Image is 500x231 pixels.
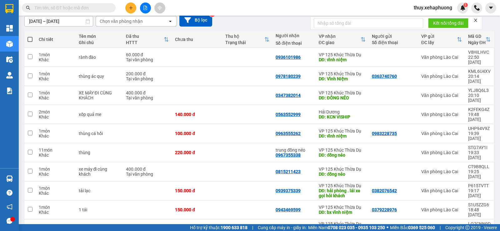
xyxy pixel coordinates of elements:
div: 1 món [39,167,72,172]
div: 0978180239 [276,74,301,79]
sup: 1 [463,3,468,7]
span: file-add [143,6,147,10]
div: Khác [39,172,72,177]
img: warehouse-icon [6,72,13,78]
div: 0963555262 [276,131,301,136]
div: Khác [39,95,72,100]
div: 0815211423 [276,169,301,174]
strong: 0708 023 035 - 0935 103 250 [328,225,385,230]
img: warehouse-icon [6,41,13,47]
div: 1 món [39,71,72,76]
img: solution-icon [6,88,13,94]
span: Cung cấp máy in - giấy in: [258,224,307,231]
div: Khác [39,210,72,215]
div: DĐ: KCN VISHIP [319,114,366,119]
button: aim [154,3,165,13]
span: copyright [465,225,470,230]
div: 11 món [39,148,72,153]
div: 19:39 [DATE] [468,131,491,141]
div: Văn phòng Lào Cai [421,93,462,98]
span: ⚪️ [387,226,388,229]
div: Văn phòng Lào Cai [421,169,462,174]
div: VP 125 Khúc Thừa Dụ [319,52,366,57]
div: 2 món [39,109,72,114]
img: logo.jpg [8,8,39,39]
div: 150.000 đ [175,188,219,193]
div: 19:25 [DATE] [468,169,491,179]
div: Văn phòng Lào Cai [421,74,462,79]
div: Số điện thoại [372,40,415,45]
div: 1 món [39,186,72,191]
div: LQ7CNN9D [468,221,491,226]
span: plus [129,6,133,10]
span: close [473,18,478,23]
th: Toggle SortBy [465,31,494,48]
div: Khác [39,76,72,81]
button: Kết nối tổng đài [428,18,468,28]
div: VP 125 Khúc Thừa Dụ [319,167,366,172]
div: 100.000 đ [175,131,219,136]
div: 150.000 đ [175,207,219,212]
div: ĐC lấy [421,40,457,45]
div: 200.000 đ [126,71,169,76]
span: Miền Nam [308,224,385,231]
div: S1U5ZZG6 [468,202,491,207]
div: xốp quả me [79,112,120,117]
div: 1 món [39,128,72,133]
div: DĐ: hải phòng . lái xe gọi hỏi khách [319,188,366,198]
div: 0983228735 [372,131,397,136]
strong: 0369 525 060 [408,225,435,230]
strong: 1900 633 818 [221,225,247,230]
div: Chi tiết [39,37,72,42]
div: 0379228976 [372,207,397,212]
th: Toggle SortBy [316,31,369,48]
span: | [440,224,441,231]
div: nga hoa lc [372,224,415,229]
div: 18:48 [DATE] [468,207,491,217]
div: 22:50 [DATE] [468,55,491,65]
div: 19:33 [DATE] [468,150,491,160]
div: 0382076542 [372,188,397,193]
div: 60.000 đ [126,52,169,57]
div: Số điện thoại [276,41,312,46]
div: VP 125 Khúc Thừa Dụ [319,221,366,226]
div: 140.000 đ [175,112,219,117]
b: Gửi khách hàng [59,32,117,40]
div: VP 125 Khúc Thừa Dụ [319,90,366,95]
div: DĐ: ĐỒNG NẺO [319,95,366,100]
div: VP gửi [421,34,457,39]
div: Văn phòng Lào Cai [421,188,462,193]
div: Tại văn phòng [126,76,169,81]
div: Khác [39,133,72,138]
span: 1 [464,3,467,7]
div: DĐ: bx vĩnh niệm [319,210,366,215]
div: 0936101986 [276,55,301,60]
div: VP 125 Khúc Thừa Dụ [319,183,366,188]
div: Văn phòng Lào Cai [421,55,462,60]
div: 19:17 [DATE] [468,188,491,198]
div: 0563552999 [276,112,301,117]
div: Văn phòng Lào Cai [421,131,462,136]
div: V8HILHVC [468,50,491,55]
div: 0967355338 [276,153,301,158]
div: Hải Dương [319,109,366,114]
div: Khác [39,191,72,196]
svg: open [168,19,173,24]
div: Mã GD [468,34,486,39]
span: aim [157,6,162,10]
button: file-add [140,3,151,13]
li: Số [GEOGRAPHIC_DATA], [GEOGRAPHIC_DATA] [35,15,142,23]
div: tải lạc [79,188,120,193]
div: Tại văn phòng [126,95,169,100]
div: thùng ác quy [79,74,120,79]
div: KML6U4XV [468,69,491,74]
div: trung đồng nẻo [276,148,312,153]
div: DĐ: vĩnh niệm [319,57,366,62]
div: DĐ: đồng nẻo [319,153,366,158]
div: Khác [39,114,72,119]
div: Văn phòng Lào Cai [421,207,462,212]
div: Chưa thu [175,37,219,42]
b: [PERSON_NAME] Sunrise [47,7,129,15]
input: Tìm tên, số ĐT hoặc mã đơn [34,4,108,11]
input: Select a date range. [25,16,93,26]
